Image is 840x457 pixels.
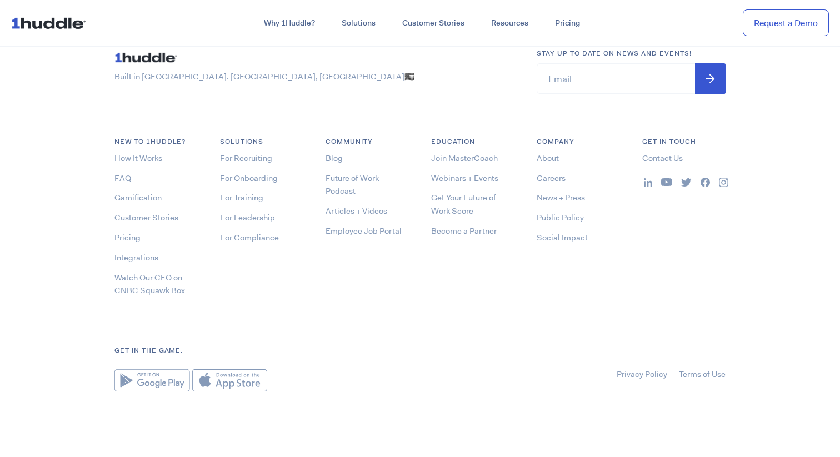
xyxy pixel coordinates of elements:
[537,48,726,59] h6: Stay up to date on news and events!
[114,48,181,66] img: ...
[114,369,190,391] img: Google Play Store
[431,225,497,237] a: Become a Partner
[114,192,162,203] a: Gamification
[114,272,185,297] a: Watch Our CEO on CNBC Squawk Box
[719,178,728,187] img: ...
[326,137,409,147] h6: COMMUNITY
[743,9,829,37] a: Request a Demo
[537,173,566,184] a: Careers
[220,137,303,147] h6: Solutions
[642,153,683,164] a: Contact Us
[114,153,162,164] a: How It Works
[220,212,275,223] a: For Leadership
[478,13,542,33] a: Resources
[114,232,141,243] a: Pricing
[389,13,478,33] a: Customer Stories
[537,153,559,164] a: About
[617,369,667,380] a: Privacy Policy
[431,137,514,147] h6: Education
[537,232,588,243] a: Social Impact
[192,369,267,391] img: Apple App Store
[220,153,272,164] a: For Recruiting
[542,13,593,33] a: Pricing
[114,137,198,147] h6: NEW TO 1HUDDLE?
[326,173,379,197] a: Future of Work Podcast
[431,153,498,164] a: Join MasterCoach
[431,192,496,217] a: Get Your Future of Work Score
[644,178,652,187] img: ...
[326,205,387,217] a: Articles + Videos
[537,212,584,223] a: Public Policy
[326,153,343,164] a: Blog
[661,178,672,186] img: ...
[220,232,279,243] a: For Compliance
[679,369,726,380] a: Terms of Use
[326,225,402,237] a: Employee Job Portal
[681,178,692,187] img: ...
[642,137,726,147] h6: Get in Touch
[701,178,710,187] img: ...
[114,252,158,263] a: Integrations
[328,13,389,33] a: Solutions
[114,345,726,356] h6: Get in the game.
[537,137,620,147] h6: COMPANY
[114,173,131,184] a: FAQ
[220,173,278,184] a: For Onboarding
[404,71,415,82] span: 🇺🇸
[431,173,498,184] a: Webinars + Events
[695,63,726,94] input: Submit
[537,192,585,203] a: News + Press
[251,13,328,33] a: Why 1Huddle?
[11,12,91,33] img: ...
[220,192,263,203] a: For Training
[114,212,178,223] a: Customer Stories
[114,71,514,83] p: Built in [GEOGRAPHIC_DATA]. [GEOGRAPHIC_DATA], [GEOGRAPHIC_DATA]
[537,63,726,94] input: Email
